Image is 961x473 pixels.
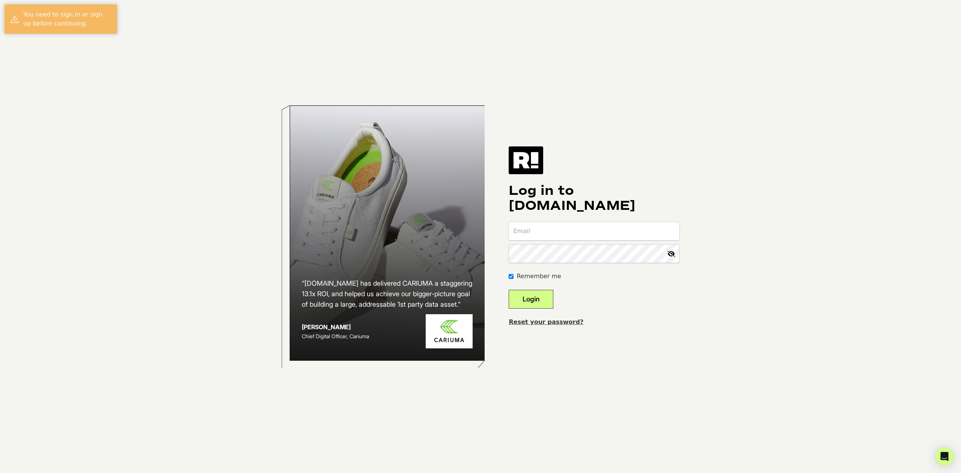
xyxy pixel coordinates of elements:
[509,183,679,213] h1: Log in to [DOMAIN_NAME]
[509,222,679,240] input: Email
[935,447,953,465] div: Open Intercom Messenger
[302,333,369,339] span: Chief Digital Officer, Cariuma
[509,318,583,325] a: Reset your password?
[302,278,473,310] h2: “[DOMAIN_NAME] has delivered CARIUMA a staggering 13.1x ROI, and helped us achieve our bigger-pic...
[23,10,111,28] div: You need to sign in or sign up before continuing.
[426,314,473,348] img: Cariuma
[517,272,561,281] label: Remember me
[509,146,543,174] img: Retention.com
[302,323,351,331] strong: [PERSON_NAME]
[509,290,553,309] button: Login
